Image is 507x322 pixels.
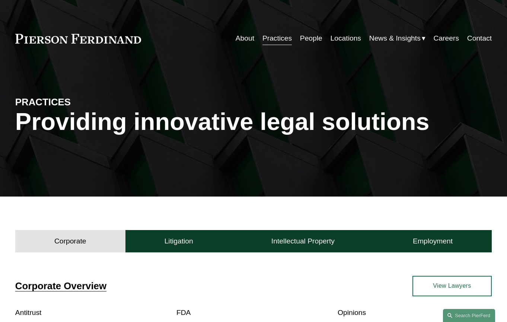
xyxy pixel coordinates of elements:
span: News & Insights [369,32,421,45]
h4: PRACTICES [15,96,134,108]
a: Contact [467,31,492,46]
a: People [300,31,322,46]
a: Search this site [443,309,495,322]
a: Locations [331,31,361,46]
h4: Corporate [54,237,86,246]
h4: Employment [413,237,453,246]
a: folder dropdown [369,31,425,46]
h4: Litigation [165,237,193,246]
a: Opinions [338,309,366,316]
a: About [236,31,254,46]
a: Corporate Overview [15,281,106,291]
a: Careers [434,31,459,46]
h4: Intellectual Property [271,237,335,246]
a: Antitrust [15,309,42,316]
h1: Providing innovative legal solutions [15,108,492,136]
a: View Lawyers [412,276,492,296]
a: Practices [262,31,292,46]
a: FDA [176,309,191,316]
